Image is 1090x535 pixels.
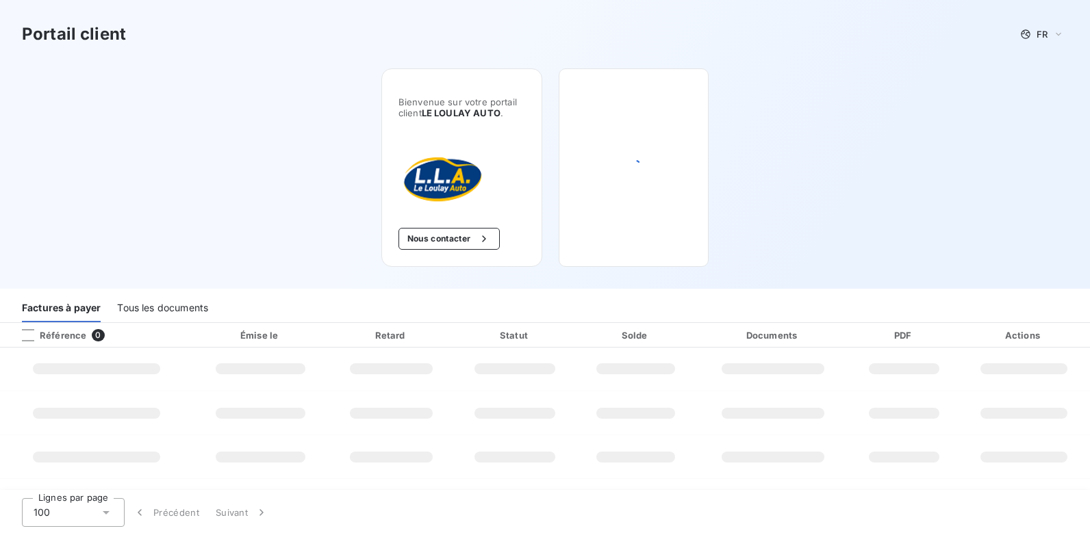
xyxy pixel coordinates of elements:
[698,328,848,342] div: Documents
[11,329,86,341] div: Référence
[457,328,574,342] div: Statut
[579,328,693,342] div: Solde
[853,328,955,342] div: PDF
[195,328,326,342] div: Émise le
[34,506,50,519] span: 100
[125,498,207,527] button: Précédent
[961,328,1087,342] div: Actions
[117,293,208,322] div: Tous les documents
[422,107,500,118] span: LE LOULAY AUTO
[22,22,126,47] h3: Portail client
[1037,29,1048,40] span: FR
[398,228,500,250] button: Nous contacter
[207,498,277,527] button: Suivant
[22,293,101,322] div: Factures à payer
[331,328,451,342] div: Retard
[92,329,104,341] span: 0
[398,96,525,118] span: Bienvenue sur votre portail client .
[398,151,486,206] img: Company logo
